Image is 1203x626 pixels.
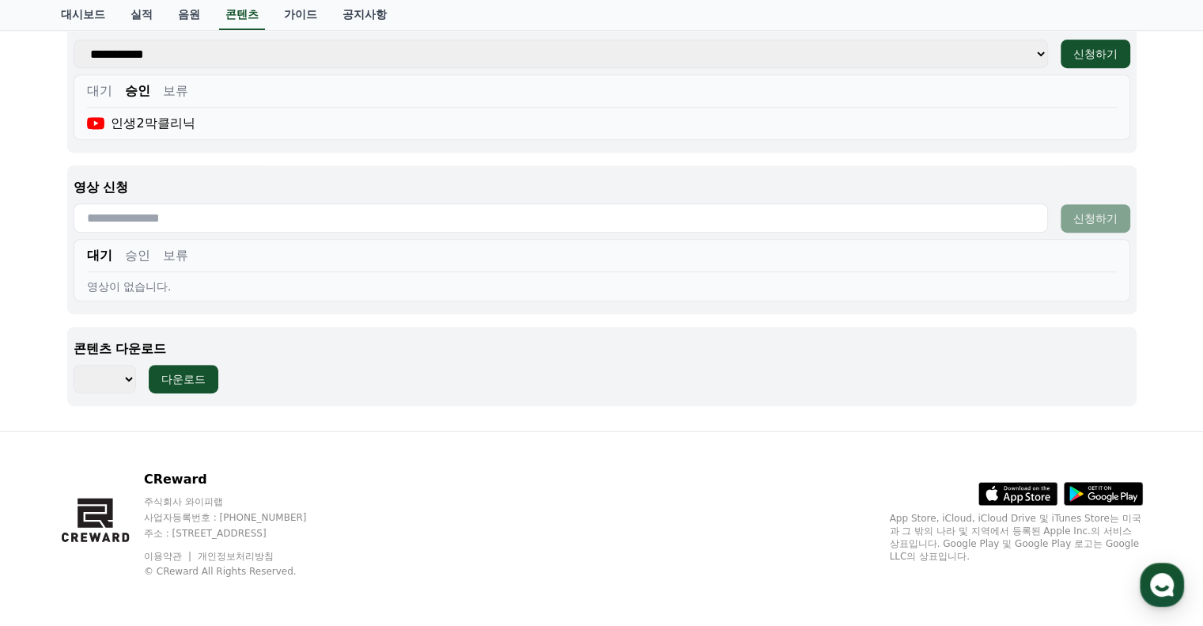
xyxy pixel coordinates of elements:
[1061,40,1130,68] button: 신청하기
[1073,211,1118,226] div: 신청하기
[74,340,1130,359] p: 콘텐츠 다운로드
[125,246,150,265] button: 승인
[144,470,337,489] p: CReward
[163,246,188,265] button: 보류
[1061,204,1130,233] button: 신청하기
[1073,46,1118,62] div: 신청하기
[198,551,274,562] a: 개인정보처리방침
[144,565,337,578] p: © CReward All Rights Reserved.
[890,512,1143,563] p: App Store, iCloud, iCloud Drive 및 iTunes Store는 미국과 그 밖의 나라 및 지역에서 등록된 Apple Inc.의 서비스 상표입니다. Goo...
[87,82,112,101] button: 대기
[5,495,104,534] a: 홈
[204,495,304,534] a: 설정
[125,82,150,101] button: 승인
[50,518,59,531] span: 홈
[145,519,164,532] span: 대화
[144,527,337,540] p: 주소 : [STREET_ADDRESS]
[144,495,337,508] p: 주식회사 와이피랩
[163,82,188,101] button: 보류
[244,518,263,531] span: 설정
[104,495,204,534] a: 대화
[161,371,206,387] div: 다운로드
[149,365,218,393] button: 다운로드
[87,246,112,265] button: 대기
[144,511,337,524] p: 사업자등록번호 : [PHONE_NUMBER]
[87,279,1117,294] div: 영상이 없습니다.
[144,551,194,562] a: 이용약관
[87,114,195,133] div: 인생2막클리닉
[74,178,1130,197] p: 영상 신청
